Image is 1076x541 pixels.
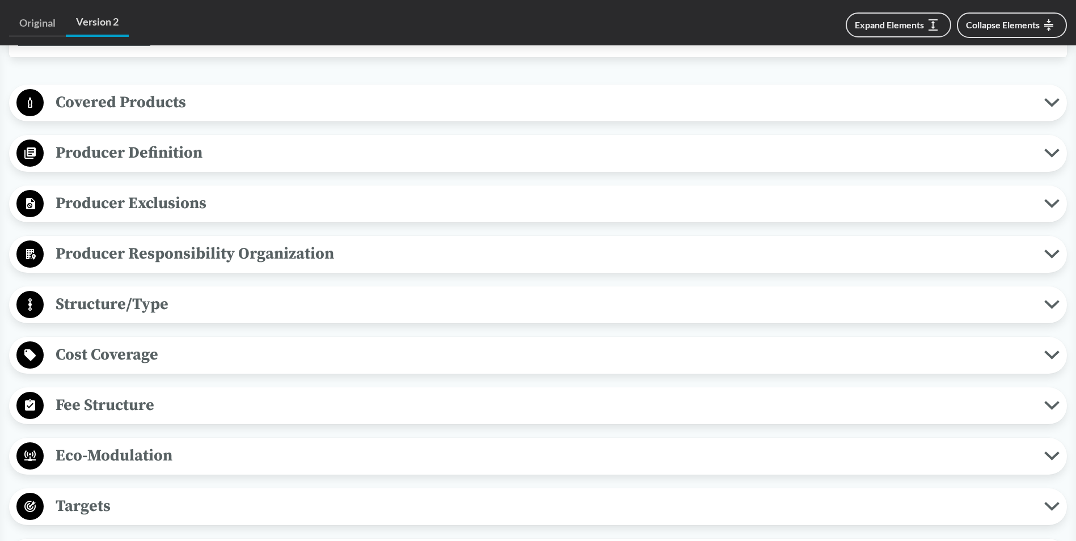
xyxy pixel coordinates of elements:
[13,391,1063,420] button: Fee Structure
[13,290,1063,319] button: Structure/Type
[44,291,1044,317] span: Structure/Type
[13,88,1063,117] button: Covered Products
[44,241,1044,267] span: Producer Responsibility Organization
[44,342,1044,367] span: Cost Coverage
[44,191,1044,216] span: Producer Exclusions
[957,12,1067,38] button: Collapse Elements
[44,493,1044,519] span: Targets
[13,240,1063,269] button: Producer Responsibility Organization
[9,10,66,36] a: Original
[44,392,1044,418] span: Fee Structure
[44,443,1044,468] span: Eco-Modulation
[18,36,150,47] a: ViewBillonGovernment Website
[13,139,1063,168] button: Producer Definition
[846,12,951,37] button: Expand Elements
[44,90,1044,115] span: Covered Products
[13,492,1063,521] button: Targets
[13,442,1063,471] button: Eco-Modulation
[13,341,1063,370] button: Cost Coverage
[44,140,1044,166] span: Producer Definition
[66,9,129,37] a: Version 2
[13,189,1063,218] button: Producer Exclusions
